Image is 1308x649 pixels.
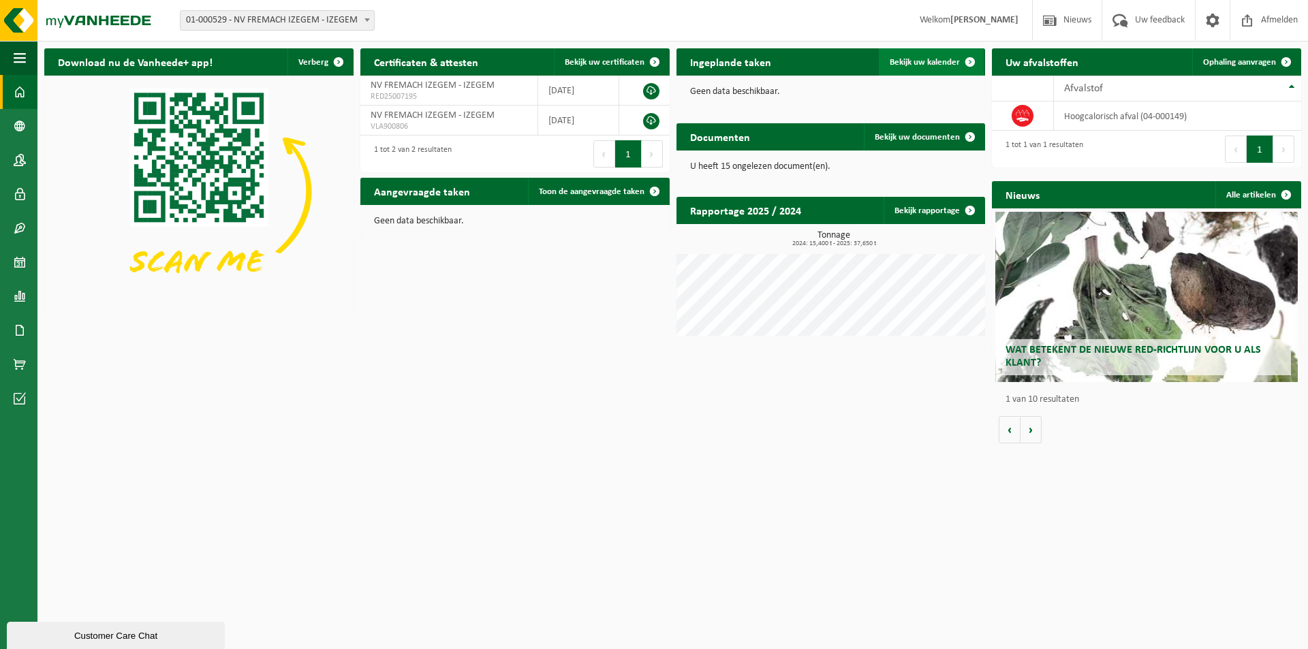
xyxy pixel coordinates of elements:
[875,133,960,142] span: Bekijk uw documenten
[1006,395,1294,405] p: 1 van 10 resultaten
[1203,58,1276,67] span: Ophaling aanvragen
[554,48,668,76] a: Bekijk uw certificaten
[593,140,615,168] button: Previous
[180,10,375,31] span: 01-000529 - NV FREMACH IZEGEM - IZEGEM
[676,197,815,223] h2: Rapportage 2025 / 2024
[950,15,1018,25] strong: [PERSON_NAME]
[360,178,484,204] h2: Aangevraagde taken
[565,58,644,67] span: Bekijk uw certificaten
[683,240,986,247] span: 2024: 15,400 t - 2025: 37,650 t
[7,619,228,649] iframe: chat widget
[690,162,972,172] p: U heeft 15 ongelezen document(en).
[642,140,663,168] button: Next
[181,11,374,30] span: 01-000529 - NV FREMACH IZEGEM - IZEGEM
[999,416,1021,443] button: Vorige
[999,134,1083,164] div: 1 tot 1 van 1 resultaten
[1054,101,1301,131] td: hoogcalorisch afval (04-000149)
[676,123,764,150] h2: Documenten
[879,48,984,76] a: Bekijk uw kalender
[1247,136,1273,163] button: 1
[992,48,1092,75] h2: Uw afvalstoffen
[374,217,656,226] p: Geen data beschikbaar.
[683,231,986,247] h3: Tonnage
[539,187,644,196] span: Toon de aangevraagde taken
[992,181,1053,208] h2: Nieuws
[371,110,495,121] span: NV FREMACH IZEGEM - IZEGEM
[367,139,452,169] div: 1 tot 2 van 2 resultaten
[1225,136,1247,163] button: Previous
[538,106,619,136] td: [DATE]
[1021,416,1042,443] button: Volgende
[690,87,972,97] p: Geen data beschikbaar.
[371,121,527,132] span: VLA900806
[298,58,328,67] span: Verberg
[615,140,642,168] button: 1
[287,48,352,76] button: Verberg
[1273,136,1294,163] button: Next
[360,48,492,75] h2: Certificaten & attesten
[995,212,1298,382] a: Wat betekent de nieuwe RED-richtlijn voor u als klant?
[44,48,226,75] h2: Download nu de Vanheede+ app!
[864,123,984,151] a: Bekijk uw documenten
[1006,345,1261,368] span: Wat betekent de nieuwe RED-richtlijn voor u als klant?
[1215,181,1300,208] a: Alle artikelen
[371,80,495,91] span: NV FREMACH IZEGEM - IZEGEM
[676,48,785,75] h2: Ingeplande taken
[371,91,527,102] span: RED25007195
[1192,48,1300,76] a: Ophaling aanvragen
[1064,83,1103,94] span: Afvalstof
[44,76,354,307] img: Download de VHEPlus App
[884,197,984,224] a: Bekijk rapportage
[528,178,668,205] a: Toon de aangevraagde taken
[538,76,619,106] td: [DATE]
[890,58,960,67] span: Bekijk uw kalender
